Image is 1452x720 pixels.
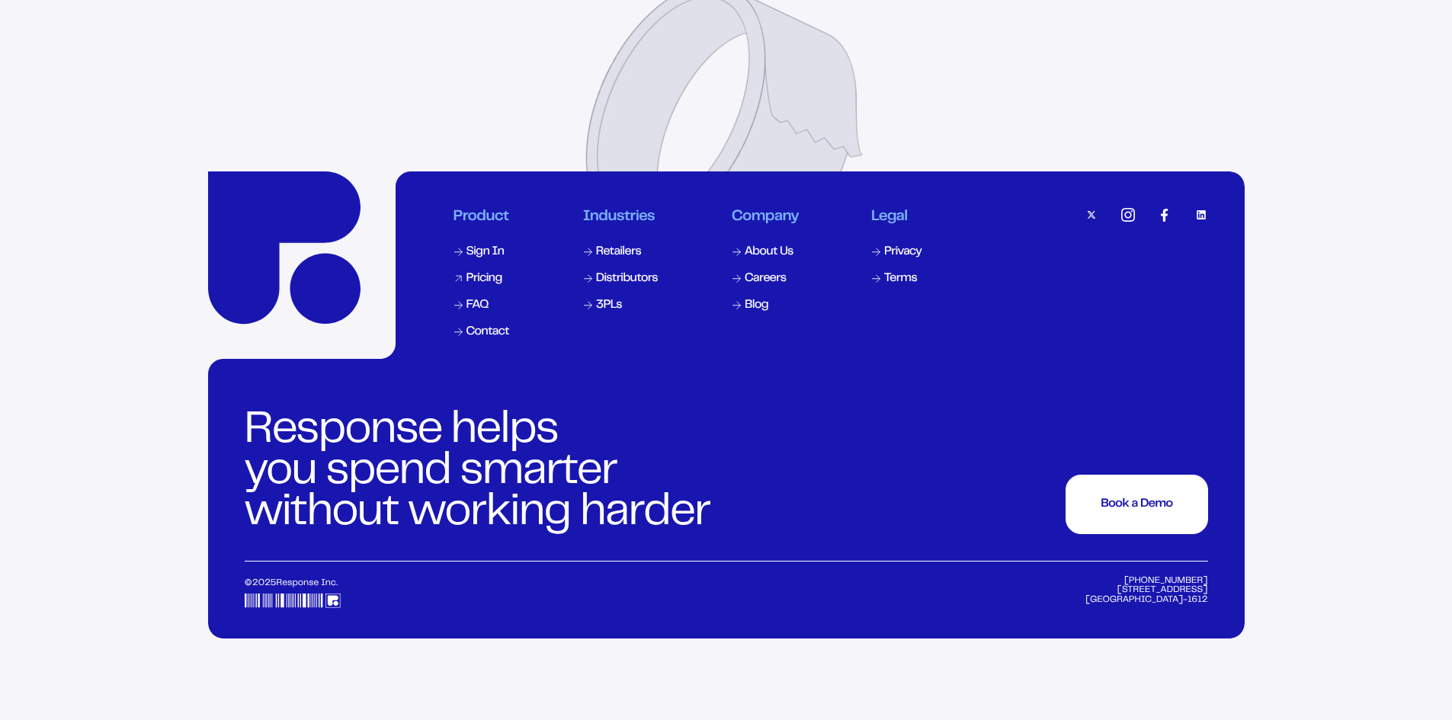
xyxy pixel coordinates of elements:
[208,171,361,324] a: Response Home
[582,270,661,288] a: Distributors
[454,208,511,226] div: Product
[730,243,800,261] a: About Us
[466,273,502,285] div: Pricing
[884,273,917,285] div: Terms
[596,273,658,285] div: Distributors
[730,296,800,315] a: Blog
[596,299,622,312] div: 3PLs
[245,411,719,534] div: Response helps you spend smarter without working harder
[884,246,922,258] div: Privacy
[1101,498,1172,510] div: Book a Demo
[452,323,512,341] a: Contact
[1158,208,1172,222] img: facebook
[452,296,512,315] a: FAQ
[466,246,505,258] div: Sign In
[596,246,641,258] div: Retailers
[452,270,512,288] a: Pricing
[245,577,454,609] div: © 2025 Response Inc.
[1121,208,1135,222] img: instagram
[732,208,799,226] div: Company
[1085,208,1098,222] img: twitter
[466,299,489,312] div: FAQ
[871,208,923,226] div: Legal
[583,208,659,226] div: Industries
[745,299,768,312] div: Blog
[730,270,800,288] a: Careers
[466,326,509,338] div: Contact
[870,270,925,288] a: Terms
[582,243,661,261] a: Retailers
[1066,475,1207,534] button: Book a DemoBook a DemoBook a DemoBook a DemoBook a DemoBook a Demo
[582,296,661,315] a: 3PLs
[452,243,512,261] a: Sign In
[1085,577,1208,609] div: [PHONE_NUMBER] [STREET_ADDRESS] [GEOGRAPHIC_DATA]-1612
[1194,208,1208,222] img: linkedin
[870,243,925,261] a: Privacy
[745,273,786,285] div: Careers
[745,246,793,258] div: About Us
